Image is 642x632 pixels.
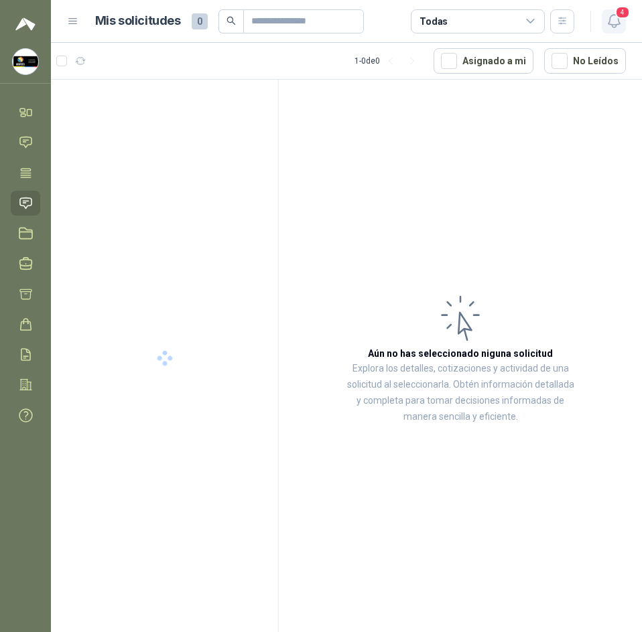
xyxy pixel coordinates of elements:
button: Asignado a mi [434,48,533,74]
span: 0 [192,13,208,29]
span: search [227,16,236,25]
button: No Leídos [544,48,626,74]
img: Company Logo [13,49,38,74]
div: Todas [420,14,448,29]
div: 1 - 0 de 0 [355,50,423,72]
p: Explora los detalles, cotizaciones y actividad de una solicitud al seleccionarla. Obtén informaci... [346,361,575,425]
button: 4 [602,9,626,33]
h3: Aún no has seleccionado niguna solicitud [368,346,553,361]
h1: Mis solicitudes [95,11,181,31]
img: Logo peakr [15,16,36,32]
span: 4 [615,6,630,19]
